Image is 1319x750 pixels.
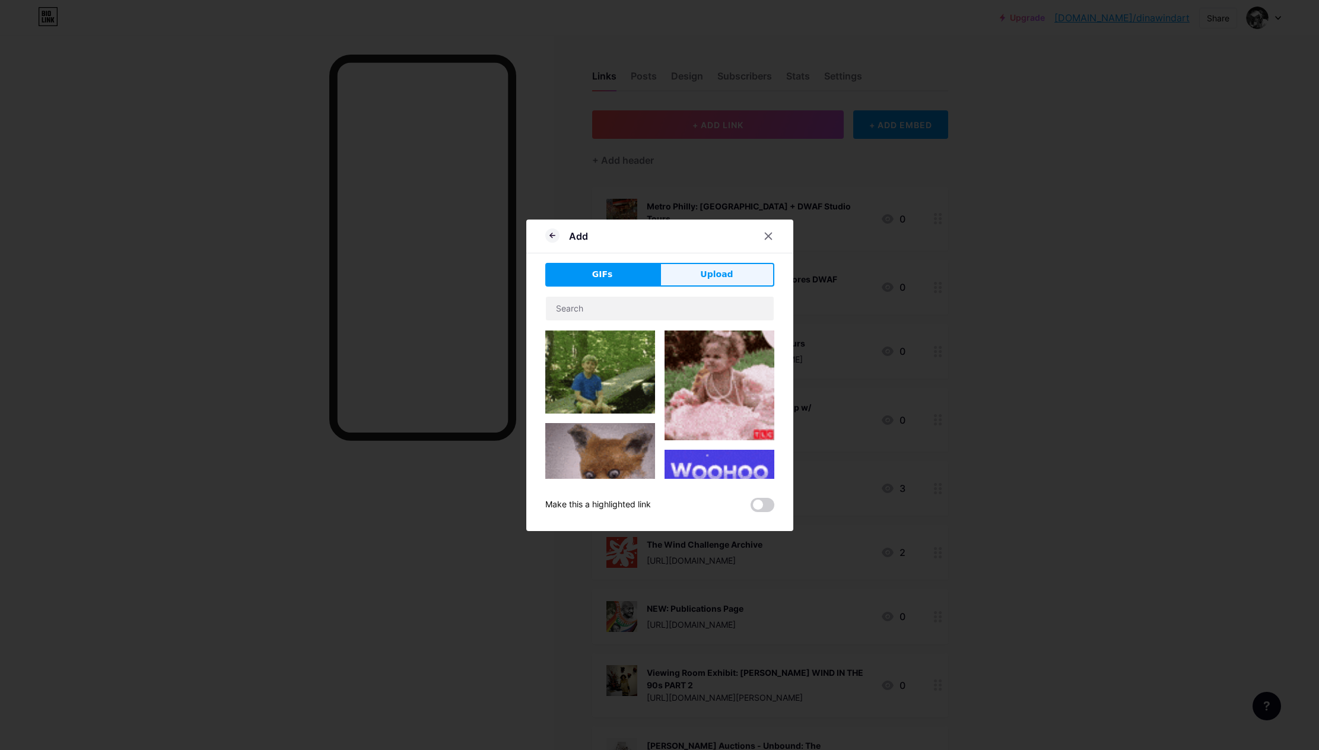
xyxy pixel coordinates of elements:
img: Gihpy [545,330,655,414]
img: Gihpy [665,330,774,440]
img: Gihpy [665,450,774,560]
input: Search [546,297,774,320]
div: Add [569,229,588,243]
button: GIFs [545,263,660,287]
div: Make this a highlighted link [545,498,651,512]
img: Gihpy [545,423,655,517]
span: GIFs [592,268,613,281]
button: Upload [660,263,774,287]
span: Upload [700,268,733,281]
